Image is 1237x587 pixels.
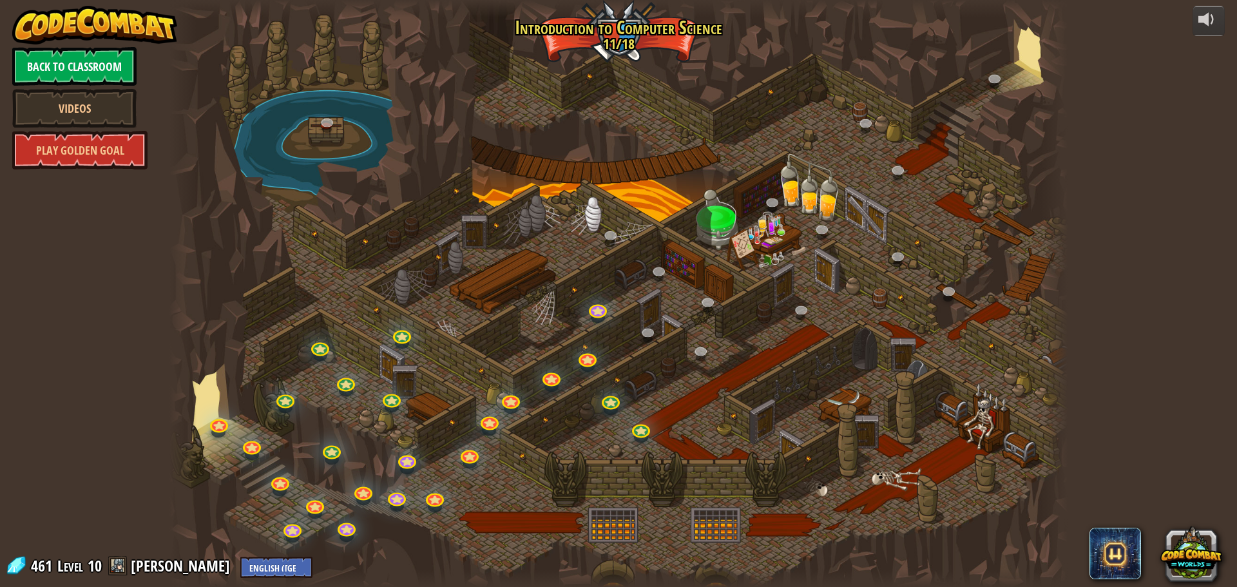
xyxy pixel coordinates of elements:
a: Play Golden Goal [12,131,148,169]
a: Videos [12,89,137,128]
span: 461 [31,555,56,576]
span: 10 [88,555,102,576]
img: CodeCombat - Learn how to code by playing a game [12,6,177,44]
button: Adjust volume [1193,6,1225,36]
a: [PERSON_NAME] [131,555,234,576]
span: Level [57,555,83,577]
a: Back to Classroom [12,47,137,86]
